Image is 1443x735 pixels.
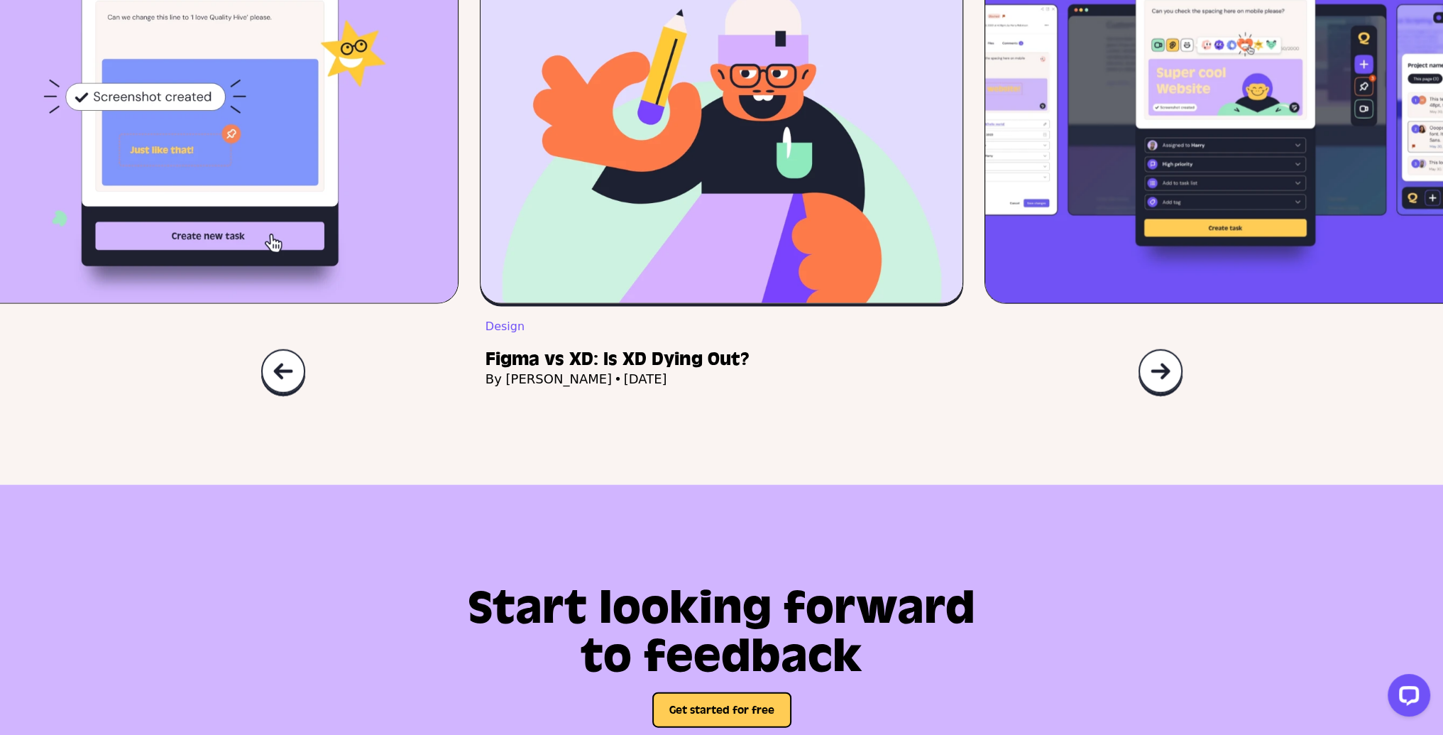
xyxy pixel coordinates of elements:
span: By [PERSON_NAME] [485,369,612,389]
span: [DATE] [624,369,667,389]
img: Tools for developers [1138,349,1183,397]
img: QualityHive [260,349,306,397]
button: Get started for free [652,692,791,728]
span: • [614,369,622,389]
a: Get started for free [652,703,791,717]
a: Figma vs XD: Is XD Dying Out? [485,349,963,369]
a: Design [485,320,525,333]
iframe: LiveChat chat widget [1376,668,1436,728]
h2: Start looking forward to feedback [324,584,1120,681]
